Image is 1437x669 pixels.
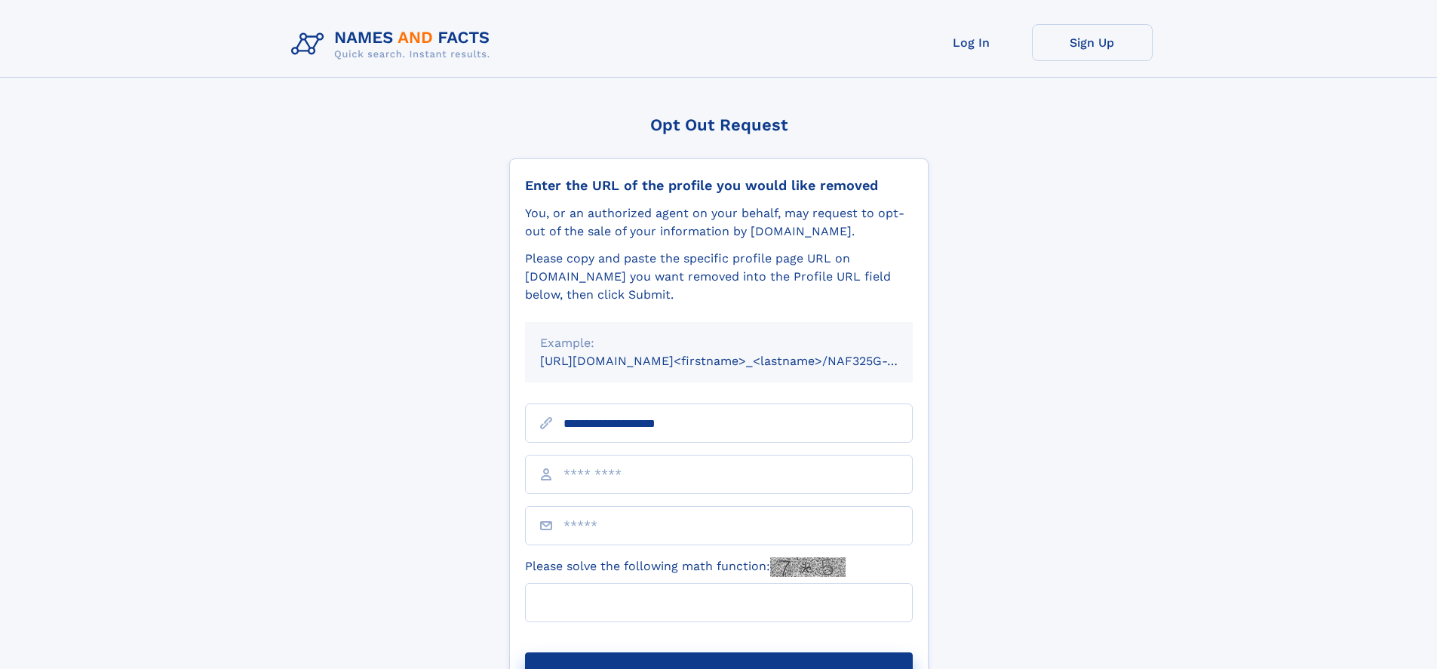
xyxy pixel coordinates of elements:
label: Please solve the following math function: [525,557,846,577]
a: Sign Up [1032,24,1153,61]
div: You, or an authorized agent on your behalf, may request to opt-out of the sale of your informatio... [525,204,913,241]
a: Log In [911,24,1032,61]
div: Opt Out Request [509,115,929,134]
div: Example: [540,334,898,352]
div: Enter the URL of the profile you would like removed [525,177,913,194]
small: [URL][DOMAIN_NAME]<firstname>_<lastname>/NAF325G-xxxxxxxx [540,354,941,368]
div: Please copy and paste the specific profile page URL on [DOMAIN_NAME] you want removed into the Pr... [525,250,913,304]
img: Logo Names and Facts [285,24,502,65]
